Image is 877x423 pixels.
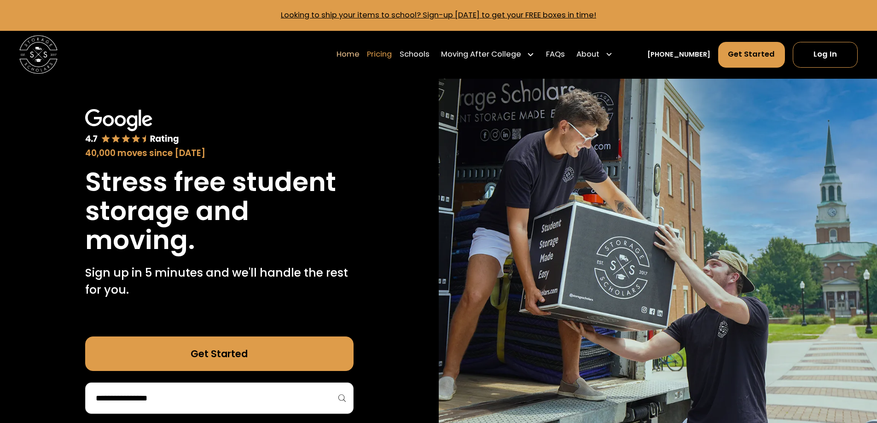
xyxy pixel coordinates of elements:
p: Sign up in 5 minutes and we'll handle the rest for you. [85,264,354,299]
a: Schools [400,41,430,68]
div: About [573,41,617,68]
div: Moving After College [437,41,539,68]
div: Moving After College [441,49,521,60]
a: Get Started [718,42,785,68]
a: Get Started [85,336,354,371]
a: [PHONE_NUMBER] [647,50,710,60]
a: FAQs [546,41,565,68]
a: Looking to ship your items to school? Sign-up [DATE] to get your FREE boxes in time! [281,10,596,20]
a: Pricing [367,41,392,68]
a: Home [337,41,360,68]
h1: Stress free student storage and moving. [85,168,354,255]
img: Google 4.7 star rating [85,109,179,145]
div: About [576,49,599,60]
img: Storage Scholars main logo [19,35,58,74]
div: 40,000 moves since [DATE] [85,147,354,160]
a: Log In [793,42,858,68]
